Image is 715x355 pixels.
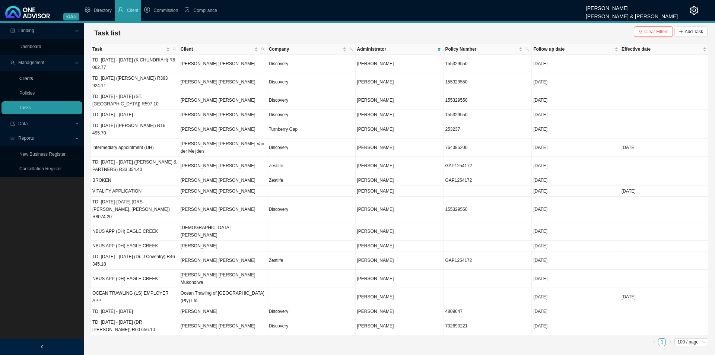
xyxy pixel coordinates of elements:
[179,120,267,139] td: [PERSON_NAME] [PERSON_NAME]
[666,338,674,346] li: Next Page
[620,288,708,306] td: [DATE]
[179,157,267,175] td: [PERSON_NAME] [PERSON_NAME]
[436,44,442,54] span: filter
[179,110,267,120] td: [PERSON_NAME] [PERSON_NAME]
[94,8,112,13] span: Directory
[650,338,658,346] li: Previous Page
[267,44,356,55] th: Company
[91,73,179,91] td: TD: [DATE] ([PERSON_NAME]) R393 924.11
[524,44,531,54] span: search
[586,2,678,10] div: [PERSON_NAME]
[357,61,394,66] span: [PERSON_NAME]
[179,139,267,157] td: [PERSON_NAME] [PERSON_NAME] Van der Meijden
[357,127,394,132] span: [PERSON_NAME]
[444,44,532,55] th: Policy Number
[444,55,532,73] td: 155329550
[532,251,620,270] td: [DATE]
[91,241,179,251] td: NBUS APP (DH) EAGLE CREEK
[267,317,356,335] td: Discovery
[690,6,699,15] span: setting
[10,121,15,126] span: import
[91,120,179,139] td: TD: [DATE] ([PERSON_NAME]) R16 495.70
[91,197,179,222] td: TD: [DATE]-[DATE] (DRS [PERSON_NAME], [PERSON_NAME]) R8074.20
[18,60,44,65] span: Management
[532,317,620,335] td: [DATE]
[532,197,620,222] td: [DATE]
[674,26,708,37] button: Add Task
[10,60,15,65] span: user
[357,163,394,168] span: [PERSON_NAME]
[267,139,356,157] td: Discovery
[532,241,620,251] td: [DATE]
[444,120,532,139] td: 253237
[260,44,266,54] span: search
[668,340,672,344] span: right
[357,145,394,150] span: [PERSON_NAME]
[179,241,267,251] td: [PERSON_NAME]
[179,317,267,335] td: [PERSON_NAME] [PERSON_NAME]
[269,45,341,53] span: Company
[357,178,394,183] span: [PERSON_NAME]
[437,47,441,51] span: filter
[674,338,708,346] div: Page Size
[179,175,267,186] td: [PERSON_NAME] [PERSON_NAME]
[267,197,356,222] td: Discovery
[444,110,532,120] td: 155329550
[19,152,66,157] a: New Business Register
[532,175,620,186] td: [DATE]
[18,28,34,33] span: Landing
[444,91,532,110] td: 155329550
[677,339,705,346] span: 100 / page
[91,306,179,317] td: TD: [DATE] - [DATE]
[267,55,356,73] td: Discovery
[532,157,620,175] td: [DATE]
[91,55,179,73] td: TD: [DATE] - [DATE] (K CHUNDRIAH) R6 062.77
[357,207,394,212] span: [PERSON_NAME]
[91,139,179,157] td: Intermediary appointment (DH)
[532,120,620,139] td: [DATE]
[532,44,620,55] th: Follow up date
[267,157,356,175] td: Zestlife
[533,45,613,53] span: Follow up date
[622,45,701,53] span: Effective date
[444,251,532,270] td: GAP1254172
[638,29,643,34] span: filter
[91,270,179,288] td: NBUS APP (DH) EAGLE CREEK
[18,121,28,126] span: Data
[267,251,356,270] td: Zestlife
[91,91,179,110] td: TD: [DATE] - [DATE] (ST. [GEOGRAPHIC_DATA]) R597.10
[349,47,353,51] span: search
[91,44,179,55] th: Task
[444,317,532,335] td: 702690221
[144,7,150,13] span: dollar
[85,7,90,13] span: setting
[19,105,31,110] a: Tasks
[357,229,394,234] span: [PERSON_NAME]
[91,186,179,197] td: VITALITY APPLICATION
[181,45,253,53] span: Client
[650,338,658,346] button: left
[357,79,394,85] span: [PERSON_NAME]
[19,44,41,49] a: Dashboard
[5,6,50,18] img: 2df55531c6924b55f21c4cf5d4484680-logo-light.svg
[179,222,267,241] td: [DEMOGRAPHIC_DATA][PERSON_NAME]
[10,28,15,33] span: profile
[179,186,267,197] td: [PERSON_NAME] [PERSON_NAME]
[179,270,267,288] td: [PERSON_NAME] [PERSON_NAME] Mukondiwa
[91,175,179,186] td: BROKEN
[357,98,394,103] span: [PERSON_NAME]
[666,338,674,346] button: right
[620,186,708,197] td: [DATE]
[91,157,179,175] td: TD: [DATE] - [DATE] ([PERSON_NAME] & PARTNERS) R33 354.40
[267,175,356,186] td: Zestlife
[91,288,179,306] td: OCEAN TRAWLING (LS) EMPLOYER APP
[444,157,532,175] td: GAP1254172
[357,188,394,194] span: [PERSON_NAME]
[91,317,179,335] td: TD: [DATE] - [DATE] (DR [PERSON_NAME]) R60 656.10
[532,306,620,317] td: [DATE]
[171,44,178,54] span: search
[532,110,620,120] td: [DATE]
[357,323,394,329] span: [PERSON_NAME]
[10,136,15,140] span: line-chart
[658,338,666,346] li: 1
